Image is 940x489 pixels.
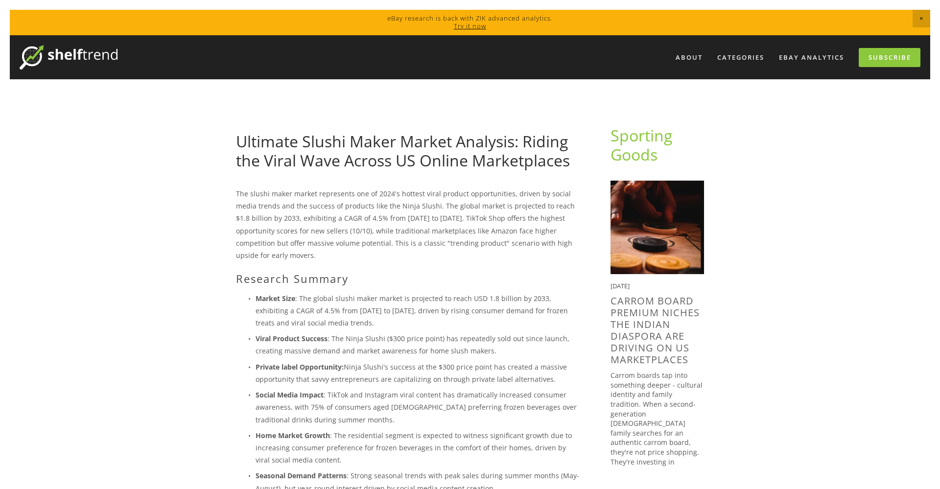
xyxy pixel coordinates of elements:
[611,181,704,274] img: Carrom Board Premium Niches the Indian Diaspora are driving on US Marketplaces
[256,390,324,399] strong: Social Media Impact
[236,272,579,285] h2: Research Summary
[256,361,579,385] p: Ninja Slushi's success at the $300 price point has created a massive opportunity that savvy entre...
[236,187,579,261] p: The slushi maker market represents one of 2024's hottest viral product opportunities, driven by s...
[913,10,930,27] span: Close Announcement
[611,294,700,366] a: Carrom Board Premium Niches the Indian Diaspora are driving on US Marketplaces
[711,49,771,66] div: Categories
[256,292,579,329] p: : The global slushi maker market is projected to reach USD 1.8 billion by 2033, exhibiting a CAGR...
[611,371,704,476] p: Carrom boards tap into something deeper - cultural identity and family tradition. When a second-g...
[256,389,579,426] p: : TikTok and Instagram viral content has dramatically increased consumer awareness, with 75% of c...
[773,49,850,66] a: eBay Analytics
[256,431,330,440] strong: Home Market Growth
[611,125,676,164] a: Sporting Goods
[20,45,117,70] img: ShelfTrend
[669,49,709,66] a: About
[256,334,328,343] strong: Viral Product Success
[256,471,347,480] strong: Seasonal Demand Patterns
[256,429,579,466] p: : The residential segment is expected to witness significant growth due to increasing consumer pr...
[256,362,344,372] strong: Private label Opportunity:
[256,294,295,303] strong: Market Size
[236,131,570,170] a: Ultimate Slushi Maker Market Analysis: Riding the Viral Wave Across US Online Marketplaces
[454,22,486,30] a: Try it now
[256,332,579,357] p: : The Ninja Slushi ($300 price point) has repeatedly sold out since launch, creating massive dema...
[611,281,630,290] time: [DATE]
[859,48,920,67] a: Subscribe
